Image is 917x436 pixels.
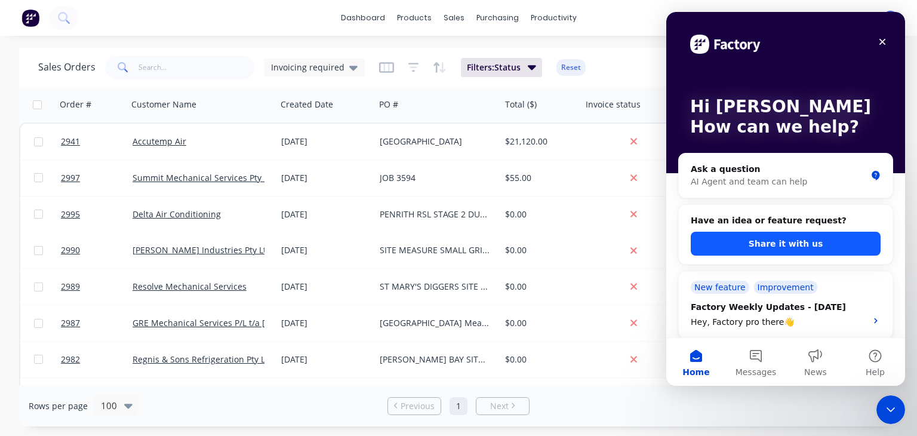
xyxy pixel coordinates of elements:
[450,397,467,415] a: Page 1 is your current page
[470,9,525,27] div: purchasing
[61,232,133,268] a: 2990
[281,354,370,366] div: [DATE]
[61,354,80,366] span: 2982
[61,281,80,293] span: 2989
[876,395,905,424] iframe: Intercom live chat
[281,281,370,293] div: [DATE]
[38,62,96,73] h1: Sales Orders
[61,342,133,377] a: 2982
[61,378,133,414] a: 2981
[383,397,534,415] ul: Pagination
[438,9,470,27] div: sales
[281,99,333,110] div: Created Date
[505,172,573,184] div: $55.00
[61,269,133,305] a: 2989
[556,59,586,76] button: Reset
[21,9,39,27] img: Factory
[271,61,344,73] span: Invoicing required
[778,9,823,27] div: settings
[505,136,573,148] div: $21,120.00
[380,136,490,148] div: [GEOGRAPHIC_DATA]
[505,244,573,256] div: $0.00
[133,244,272,256] a: [PERSON_NAME] Industries Pty Ltd
[388,400,441,412] a: Previous page
[505,281,573,293] div: $0.00
[133,317,407,328] a: GRE Mechanical Services P/L t/a [PERSON_NAME] & [PERSON_NAME]
[476,400,529,412] a: Next page
[505,354,573,366] div: $0.00
[490,400,509,412] span: Next
[61,160,133,196] a: 2997
[61,172,80,184] span: 2997
[666,12,905,386] iframe: Intercom live chat
[133,136,186,147] a: Accutemp Air
[505,99,537,110] div: Total ($)
[380,244,490,256] div: SITE MEASURE SMALL GRILL BOX
[505,208,573,220] div: $0.00
[61,124,133,159] a: 2941
[29,400,88,412] span: Rows per page
[380,354,490,366] div: [PERSON_NAME] BAY SITE MEASURES
[131,99,196,110] div: Customer Name
[139,56,255,79] input: Search...
[61,208,80,220] span: 2995
[461,58,542,77] button: Filters:Status
[61,317,80,329] span: 2987
[467,62,521,73] span: Filters: Status
[281,244,370,256] div: [DATE]
[335,9,391,27] a: dashboard
[133,208,221,220] a: Delta Air Conditioning
[61,136,80,148] span: 2941
[281,172,370,184] div: [DATE]
[133,354,273,365] a: Regnis & Sons Refrigeration Pty Ltd
[133,281,247,292] a: Resolve Mechanical Services
[281,317,370,329] div: [DATE]
[281,136,370,148] div: [DATE]
[505,317,573,329] div: $0.00
[525,9,583,27] div: productivity
[586,99,641,110] div: Invoice status
[379,99,398,110] div: PO #
[380,208,490,220] div: PENRITH RSL STAGE 2 DUCT CAPS
[61,244,80,256] span: 2990
[133,172,276,183] a: Summit Mechanical Services Pty Ltd
[380,317,490,329] div: [GEOGRAPHIC_DATA] Measures
[61,305,133,341] a: 2987
[380,172,490,184] div: JOB 3594
[391,9,438,27] div: products
[380,281,490,293] div: ST MARY'S DIGGERS SITE MEASURES
[281,208,370,220] div: [DATE]
[61,196,133,232] a: 2995
[60,99,91,110] div: Order #
[401,400,435,412] span: Previous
